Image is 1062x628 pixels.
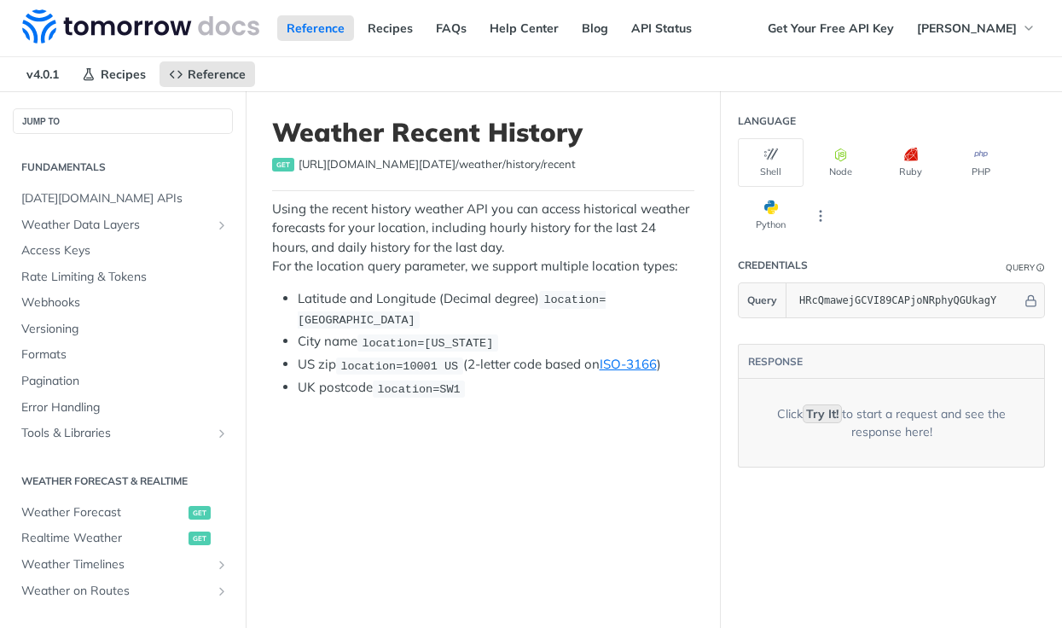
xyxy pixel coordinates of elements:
[738,113,796,129] div: Language
[13,290,233,316] a: Webhooks
[21,556,211,573] span: Weather Timelines
[600,356,657,372] a: ISO-3166
[21,269,229,286] span: Rate Limiting & Tokens
[272,117,694,148] h1: Weather Recent History
[272,158,294,172] span: get
[738,191,804,240] button: Python
[298,291,606,329] code: location=[GEOGRAPHIC_DATA]
[336,358,463,375] code: location=10001 US
[739,283,786,317] button: Query
[215,427,229,440] button: Show subpages for Tools & Libraries
[13,265,233,290] a: Rate Limiting & Tokens
[21,530,184,547] span: Realtime Weather
[13,186,233,212] a: [DATE][DOMAIN_NAME] APIs
[21,190,229,207] span: [DATE][DOMAIN_NAME] APIs
[298,332,694,352] li: City name
[764,405,1018,441] div: Click to start a request and see the response here!
[808,203,833,229] button: More Languages
[21,217,211,234] span: Weather Data Layers
[758,15,903,41] a: Get Your Free API Key
[1006,261,1035,274] div: Query
[299,156,576,173] span: https://api.tomorrow.io/v4/weather/history/recent
[189,506,211,520] span: get
[878,138,943,187] button: Ruby
[747,353,804,370] button: RESPONSE
[160,61,255,87] a: Reference
[13,579,233,604] a: Weather on RoutesShow subpages for Weather on Routes
[808,138,873,187] button: Node
[13,369,233,394] a: Pagination
[298,378,694,398] li: UK postcode
[13,212,233,238] a: Weather Data LayersShow subpages for Weather Data Layers
[427,15,476,41] a: FAQs
[747,293,777,308] span: Query
[21,321,229,338] span: Versioning
[21,504,184,521] span: Weather Forecast
[22,9,259,44] img: Tomorrow.io Weather API Docs
[622,15,701,41] a: API Status
[13,500,233,526] a: Weather Forecastget
[21,425,211,442] span: Tools & Libraries
[813,208,828,224] svg: More ellipsis
[298,355,694,375] li: US zip (2-letter code based on )
[803,404,842,423] code: Try It!
[13,395,233,421] a: Error Handling
[948,138,1013,187] button: PHP
[13,552,233,578] a: Weather TimelinesShow subpages for Weather Timelines
[21,583,211,600] span: Weather on Routes
[21,399,229,416] span: Error Handling
[298,289,694,329] li: Latitude and Longitude (Decimal degree)
[13,474,233,489] h2: Weather Forecast & realtime
[101,67,146,82] span: Recipes
[1022,292,1040,309] button: Hide
[13,342,233,368] a: Formats
[13,421,233,446] a: Tools & LibrariesShow subpages for Tools & Libraries
[17,61,68,87] span: v4.0.1
[791,283,1022,317] input: apikey
[480,15,568,41] a: Help Center
[215,558,229,572] button: Show subpages for Weather Timelines
[738,258,808,273] div: Credentials
[215,218,229,232] button: Show subpages for Weather Data Layers
[189,532,211,545] span: get
[908,15,1045,41] button: [PERSON_NAME]
[572,15,618,41] a: Blog
[357,334,498,352] code: location=[US_STATE]
[272,200,694,276] p: Using the recent history weather API you can access historical weather forecasts for your locatio...
[13,238,233,264] a: Access Keys
[1036,264,1045,272] i: Information
[21,373,229,390] span: Pagination
[1006,261,1045,274] div: QueryInformation
[13,526,233,551] a: Realtime Weatherget
[215,584,229,598] button: Show subpages for Weather on Routes
[21,242,229,259] span: Access Keys
[358,15,422,41] a: Recipes
[13,317,233,342] a: Versioning
[73,61,155,87] a: Recipes
[21,294,229,311] span: Webhooks
[13,160,233,175] h2: Fundamentals
[277,15,354,41] a: Reference
[917,20,1017,36] span: [PERSON_NAME]
[13,108,233,134] button: JUMP TO
[373,381,465,398] code: location=SW1
[188,67,246,82] span: Reference
[21,346,229,363] span: Formats
[738,138,804,187] button: Shell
